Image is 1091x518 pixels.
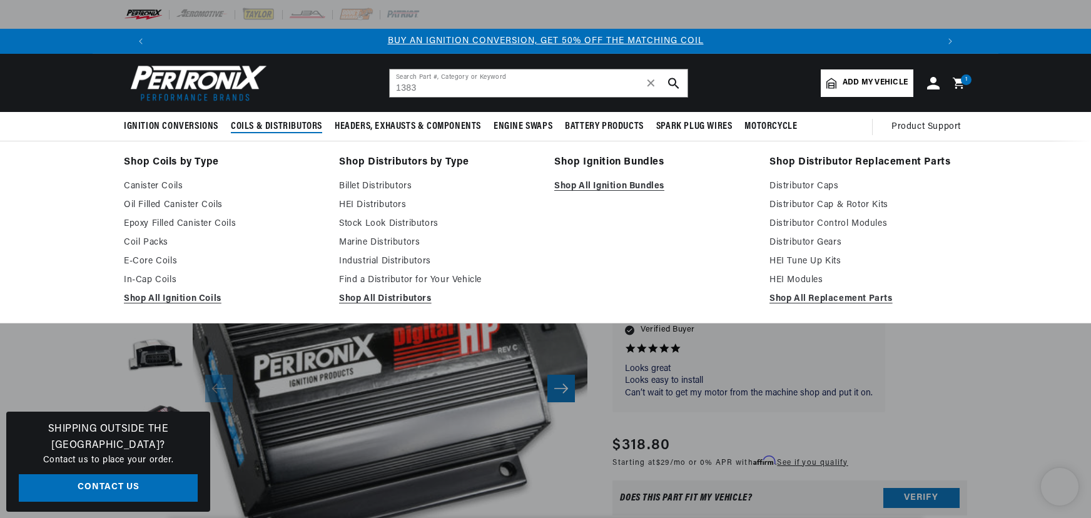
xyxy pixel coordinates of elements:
[938,29,963,54] button: Translation missing: en.sections.announcements.next_announcement
[124,198,322,213] a: Oil Filled Canister Coils
[205,375,233,402] button: Slide left
[225,112,328,141] summary: Coils & Distributors
[547,375,575,402] button: Slide right
[153,34,938,48] div: 1 of 3
[124,179,322,194] a: Canister Coils
[660,69,688,97] button: search button
[124,273,322,288] a: In-Cap Coils
[93,29,998,54] slideshow-component: Translation missing: en.sections.announcements.announcement_bar
[656,459,670,467] span: $29
[339,216,537,231] a: Stock Look Distributors
[124,395,186,457] button: Load image 4 in gallery view
[124,112,225,141] summary: Ignition Conversions
[769,254,967,269] a: HEI Tune Up Kits
[965,74,968,85] span: 1
[124,61,268,104] img: Pertronix
[565,120,644,133] span: Battery Products
[339,198,537,213] a: HEI Distributors
[769,292,967,307] a: Shop All Replacement Parts
[656,120,733,133] span: Spark Plug Wires
[124,326,186,388] button: Load image 3 in gallery view
[883,488,960,508] button: Verify
[339,254,537,269] a: Industrial Distributors
[487,112,559,141] summary: Engine Swaps
[738,112,803,141] summary: Motorcycle
[388,36,704,46] a: BUY AN IGNITION CONVERSION, GET 50% OFF THE MATCHING COIL
[339,235,537,250] a: Marine Distributors
[19,422,198,454] h3: Shipping Outside the [GEOGRAPHIC_DATA]?
[153,34,938,48] div: Announcement
[769,198,967,213] a: Distributor Cap & Rotor Kits
[559,112,650,141] summary: Battery Products
[231,120,322,133] span: Coils & Distributors
[554,154,752,171] a: Shop Ignition Bundles
[612,434,670,457] span: $318.80
[339,292,537,307] a: Shop All Distributors
[821,69,913,97] a: Add my vehicle
[339,154,537,171] a: Shop Distributors by Type
[124,292,322,307] a: Shop All Ignition Coils
[891,120,961,134] span: Product Support
[335,120,481,133] span: Headers, Exhausts & Components
[124,216,322,231] a: Epoxy Filled Canister Coils
[390,69,688,97] input: Search Part #, Category or Keyword
[554,179,752,194] a: Shop All Ignition Bundles
[128,29,153,54] button: Translation missing: en.sections.announcements.previous_announcement
[769,154,967,171] a: Shop Distributor Replacement Parts
[843,77,908,89] span: Add my vehicle
[769,179,967,194] a: Distributor Caps
[494,120,552,133] span: Engine Swaps
[19,454,198,467] p: Contact us to place your order.
[620,493,752,503] div: Does This part fit My vehicle?
[641,323,694,337] span: Verified Buyer
[891,112,967,142] summary: Product Support
[744,120,797,133] span: Motorcycle
[612,457,848,469] p: Starting at /mo or 0% APR with .
[777,459,848,467] a: See if you qualify - Learn more about Affirm Financing (opens in modal)
[769,235,967,250] a: Distributor Gears
[339,179,537,194] a: Billet Distributors
[124,254,322,269] a: E-Core Coils
[124,154,322,171] a: Shop Coils by Type
[753,456,775,465] span: Affirm
[650,112,739,141] summary: Spark Plug Wires
[339,273,537,288] a: Find a Distributor for Your Vehicle
[769,216,967,231] a: Distributor Control Modules
[328,112,487,141] summary: Headers, Exhausts & Components
[19,474,198,502] a: Contact Us
[769,273,967,288] a: HEI Modules
[625,363,873,400] p: Looks great Looks easy to install Can’t wait to get my motor from the machine shop and put it on.
[124,235,322,250] a: Coil Packs
[124,120,218,133] span: Ignition Conversions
